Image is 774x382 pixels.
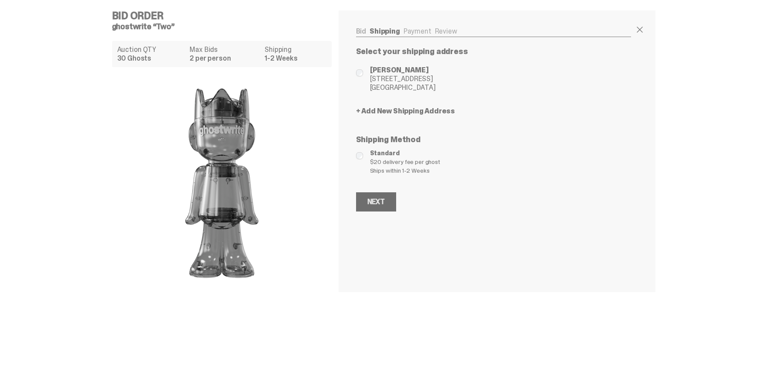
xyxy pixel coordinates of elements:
dt: Shipping [265,46,326,53]
dd: 1-2 Weeks [265,55,326,62]
button: Next [356,192,396,211]
a: Payment [404,27,431,36]
a: + Add New Shipping Address [356,108,631,115]
img: product image [135,74,309,292]
dd: 30 Ghosts [117,55,185,62]
a: Bid [356,27,367,36]
dt: Max Bids [190,46,259,53]
dd: 2 per person [190,55,259,62]
div: Next [367,198,385,205]
h5: ghostwrite “Two” [112,23,339,31]
h4: Bid Order [112,10,339,21]
p: Shipping Method [356,136,631,143]
dt: Auction QTY [117,46,185,53]
span: [GEOGRAPHIC_DATA] [370,83,436,92]
p: Select your shipping address [356,48,631,55]
span: [STREET_ADDRESS] [370,75,436,83]
a: Shipping [370,27,400,36]
span: $20 delivery fee per ghost [370,157,631,166]
span: [PERSON_NAME] [370,66,436,75]
span: Ships within 1-2 Weeks [370,166,631,175]
span: Standard [370,149,631,157]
